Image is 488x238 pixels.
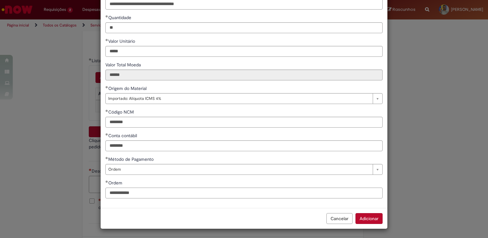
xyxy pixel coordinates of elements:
span: Obrigatório Preenchido [105,180,108,183]
input: Quantidade [105,22,383,33]
span: Código NCM [108,109,135,115]
span: Quantidade [108,15,133,20]
span: Obrigatório Preenchido [105,133,108,136]
span: Obrigatório Preenchido [105,86,108,88]
span: Valor Unitário [108,38,136,44]
span: Conta contábil [108,133,138,138]
input: Valor Unitário [105,46,383,57]
input: Ordem [105,188,383,198]
input: Valor Total Moeda [105,70,383,80]
button: Adicionar [355,213,383,224]
span: Obrigatório Preenchido [105,157,108,159]
span: Obrigatório Preenchido [105,15,108,18]
button: Cancelar [326,213,353,224]
span: Somente leitura - Valor Total Moeda [105,62,142,68]
span: Obrigatório Preenchido [105,39,108,41]
input: Conta contábil [105,140,383,151]
span: Ordem [108,164,370,175]
span: Obrigatório Preenchido [105,109,108,112]
span: Origem do Material [108,86,148,91]
span: Ordem [108,180,124,186]
span: Importado: Alíquota ICMS 4% [108,93,370,104]
input: Código NCM [105,117,383,128]
span: Método de Pagamento [108,156,155,162]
